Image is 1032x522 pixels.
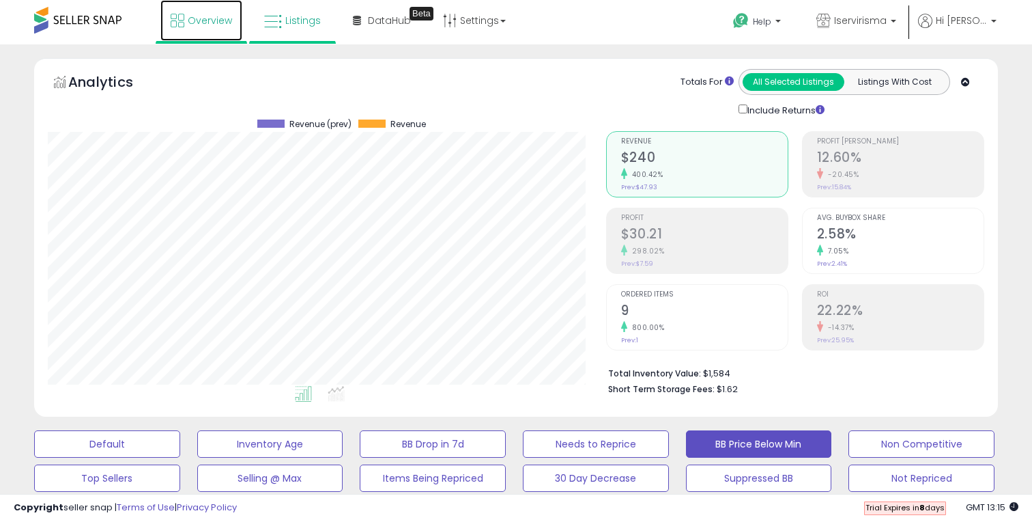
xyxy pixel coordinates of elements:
span: DataHub [368,14,411,27]
small: Prev: 2.41% [817,260,847,268]
b: Total Inventory Value: [608,368,701,379]
button: Non Competitive [848,430,994,458]
small: 7.05% [823,246,849,256]
span: Listings [285,14,321,27]
h2: 9 [621,303,788,321]
span: ROI [817,291,984,299]
i: Get Help [732,12,749,29]
small: Prev: $47.93 [621,183,657,191]
span: Trial Expires in days [865,502,945,513]
h2: 2.58% [817,226,984,245]
span: Revenue (prev) [289,120,352,129]
span: Avg. Buybox Share [817,215,984,222]
small: Prev: 25.95% [817,336,854,344]
a: Hi [PERSON_NAME] [918,14,997,44]
small: 800.00% [627,322,665,333]
button: BB Price Below Min [686,430,832,458]
button: Listings With Cost [844,73,945,91]
span: Revenue [390,120,426,129]
small: -14.37% [823,322,855,333]
button: BB Drop in 7d [360,430,506,458]
button: 30 Day Decrease [523,465,669,492]
strong: Copyright [14,501,63,514]
small: Prev: $7.59 [621,260,653,268]
span: Profit [621,215,788,222]
div: Tooltip anchor [410,7,433,20]
div: seller snap | | [14,502,237,514]
span: Iservirisma [834,14,887,27]
li: $1,584 [608,364,974,381]
small: -20.45% [823,169,859,180]
b: Short Term Storage Fees: [608,383,715,395]
span: Help [753,16,771,27]
h5: Analytics [68,72,160,95]
span: Revenue [621,138,788,146]
a: Terms of Use [117,501,175,514]
small: Prev: 15.84% [817,183,851,191]
b: 8 [919,502,925,513]
button: Selling @ Max [197,465,343,492]
h2: $30.21 [621,226,788,245]
h2: $240 [621,150,788,168]
a: Privacy Policy [177,501,237,514]
span: Hi [PERSON_NAME] [936,14,987,27]
span: 2025-10-12 13:15 GMT [966,501,1018,514]
button: Not Repriced [848,465,994,492]
small: 298.02% [627,246,665,256]
small: 400.42% [627,169,663,180]
span: Overview [188,14,232,27]
button: All Selected Listings [743,73,844,91]
span: Ordered Items [621,291,788,299]
span: Profit [PERSON_NAME] [817,138,984,146]
button: Suppressed BB [686,465,832,492]
span: $1.62 [717,383,738,396]
div: Totals For [680,76,734,89]
h2: 12.60% [817,150,984,168]
button: Needs to Reprice [523,430,669,458]
button: Items Being Repriced [360,465,506,492]
button: Default [34,430,180,458]
h2: 22.22% [817,303,984,321]
small: Prev: 1 [621,336,638,344]
div: Include Returns [728,102,841,118]
a: Help [722,2,794,44]
button: Inventory Age [197,430,343,458]
button: Top Sellers [34,465,180,492]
